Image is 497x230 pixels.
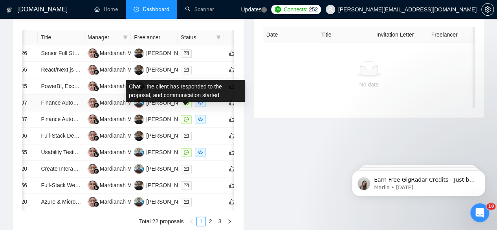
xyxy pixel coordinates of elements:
a: MJ[PERSON_NAME] [134,182,191,188]
span: mail [184,67,189,72]
img: MM [88,147,97,157]
a: TS[PERSON_NAME] [134,149,191,155]
a: MJ[PERSON_NAME] [134,116,191,122]
a: MJ[PERSON_NAME] [134,132,191,138]
span: right [227,219,232,224]
a: MMMardianah Mardianah [88,50,153,56]
a: PowerBI, Excel, and Hubspot Dashboard Creation Expert Needed [41,83,202,89]
img: TS [134,164,144,174]
img: MM [88,65,97,75]
img: logo [7,4,12,16]
td: React/Next.js Developer Needed for Custom Booking Flow Integration [38,62,84,78]
span: like [229,66,235,73]
th: Freelancer [131,30,177,45]
th: Freelancer [428,27,483,42]
td: PowerBI, Excel, and Hubspot Dashboard Creation Expert Needed [38,78,84,95]
a: MJ[PERSON_NAME] [134,66,191,72]
a: Azure & Microsoft 365 FinOps Dashboard [41,199,143,205]
a: homeHome [94,6,118,13]
iframe: Intercom live chat [470,203,489,222]
a: MMMardianah Mardianah [88,99,153,105]
img: gigradar-bm.png [94,201,99,207]
img: gigradar-bm.png [94,119,99,124]
a: TS[PERSON_NAME] [134,165,191,171]
span: like [229,182,235,188]
div: Mardianah Mardianah [100,98,153,107]
button: left [187,217,196,226]
img: gigradar-bm.png [94,86,99,91]
td: Finance Automation Expert [38,95,84,111]
a: React/Next.js Developer Needed for Custom Booking Flow Integration [41,66,211,73]
span: filter [123,35,128,40]
button: like [227,65,237,74]
a: MMMardianah Mardianah [88,198,153,204]
button: setting [481,3,494,16]
span: mail [184,133,189,138]
span: filter [215,31,222,43]
span: mail [184,51,189,55]
span: eye [198,150,203,155]
div: Mardianah Mardianah [100,181,153,190]
span: mail [184,199,189,204]
span: dashboard [134,6,139,12]
span: user [328,7,333,12]
a: setting [481,6,494,13]
div: Mardianah Mardianah [100,164,153,173]
button: right [225,217,234,226]
li: Next Page [225,217,234,226]
a: Full-Stack Dev for Real-Time Video Streaming Project [41,132,172,139]
a: Full-Stack Web App Developer - Campaign Management Platform [41,182,201,188]
div: [PERSON_NAME] [146,181,191,190]
li: 2 [206,217,215,226]
img: MM [88,197,97,207]
img: MM [88,131,97,141]
img: gigradar-bm.png [94,102,99,108]
img: TS [134,197,144,207]
img: MJ [134,65,144,75]
img: upwork-logo.png [275,6,281,13]
div: [PERSON_NAME] [146,164,191,173]
span: like [229,50,235,56]
div: Mardianah Mardianah [100,82,153,90]
img: MM [88,180,97,190]
div: Mardianah Mardianah [100,49,153,57]
span: Connects: [284,5,307,14]
a: Senior Full Stack Engineer [41,50,106,56]
img: MJ [134,48,144,58]
img: MM [88,114,97,124]
a: MMMardianah Mardianah [88,66,153,72]
li: 1 [196,217,206,226]
div: [PERSON_NAME] [146,131,191,140]
img: gigradar-bm.png [94,69,99,75]
span: filter [121,31,129,43]
th: Date [263,27,318,42]
button: like [227,180,237,190]
button: like [227,147,237,157]
a: MMMardianah Mardianah [88,83,153,89]
a: 2 [206,217,215,226]
iframe: To enrich screen reader interactions, please activate Accessibility in Grammarly extension settings [340,154,497,209]
div: [PERSON_NAME] [146,65,191,74]
td: Azure & Microsoft 365 FinOps Dashboard [38,194,84,210]
a: TS[PERSON_NAME] [134,99,191,105]
a: MMMardianah Mardianah [88,165,153,171]
span: like [229,116,235,122]
a: 3 [216,217,224,226]
span: like [229,149,235,155]
span: mail [184,166,189,171]
span: left [189,219,194,224]
span: eye [198,117,203,121]
li: Total 22 proposals [139,217,184,226]
span: mail [184,183,189,188]
th: Manager [84,30,131,45]
td: Senior Full Stack Engineer [38,45,84,62]
button: like [227,164,237,173]
div: [PERSON_NAME] [146,148,191,156]
a: MJ[PERSON_NAME] [134,50,191,56]
td: Usability Testing for Data Analytics Tool [38,144,84,161]
span: like [229,166,235,172]
div: Mardianah Mardianah [100,65,153,74]
span: Updates [241,6,261,13]
div: [PERSON_NAME] [146,115,191,123]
